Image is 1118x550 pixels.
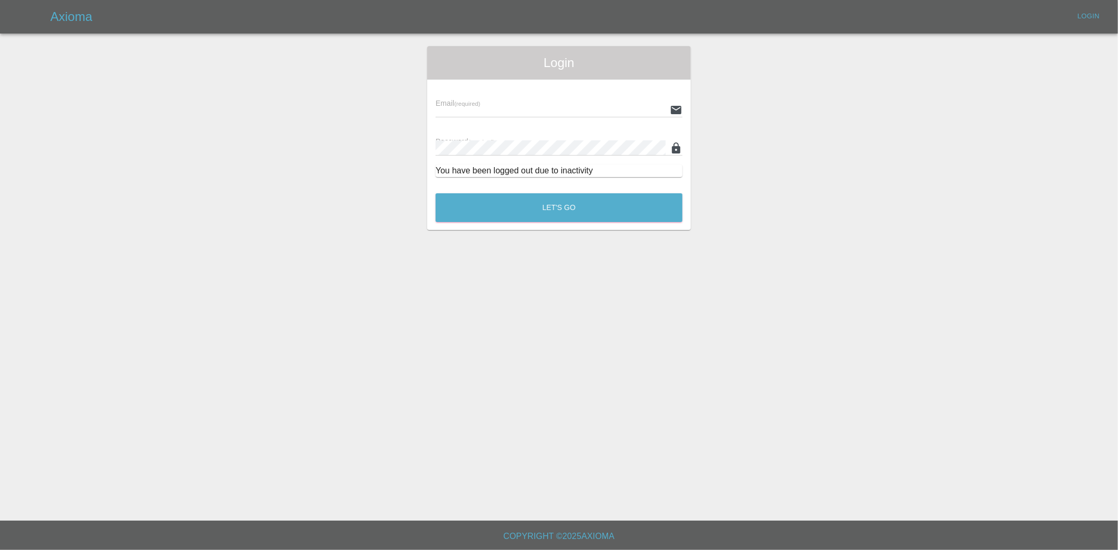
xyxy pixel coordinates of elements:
div: You have been logged out due to inactivity [436,164,682,177]
h5: Axioma [50,8,92,25]
span: Password [436,137,494,146]
button: Let's Go [436,193,682,222]
small: (required) [454,101,481,107]
a: Login [1072,8,1105,25]
h6: Copyright © 2025 Axioma [8,529,1110,544]
small: (required) [469,139,495,145]
span: Email [436,99,480,107]
span: Login [436,54,682,71]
